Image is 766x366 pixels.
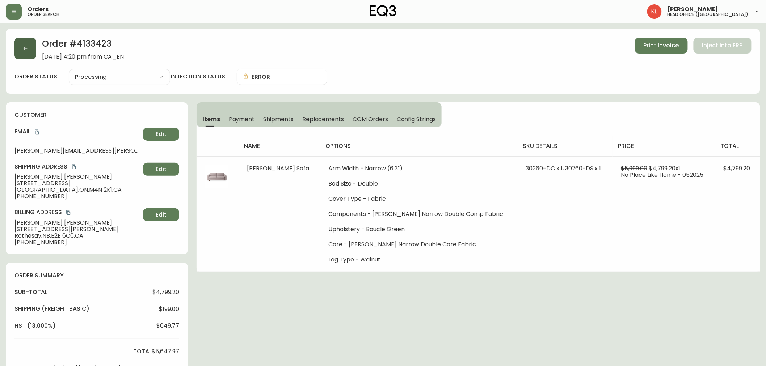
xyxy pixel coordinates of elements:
[370,5,396,17] img: logo
[14,226,140,233] span: [STREET_ADDRESS][PERSON_NAME]
[152,289,179,295] span: $4,799.20
[14,187,140,193] span: [GEOGRAPHIC_DATA] , ON , M4N 2K1 , CA
[397,115,436,123] span: Config Strings
[28,7,49,12] span: Orders
[156,165,167,173] span: Edit
[14,233,140,239] span: Rothesay , NB , E2E 6C6 , CA
[329,226,509,233] li: Upholstery - Boucle Green
[724,164,750,173] span: $4,799.20
[205,165,228,188] img: a01fb6e8-7e39-4623-b688-c5e3ba3adb4d.jpg
[14,322,56,330] h4: hst (13.000%)
[14,111,179,119] h4: customer
[329,196,509,202] li: Cover Type - Fabric
[635,38,688,54] button: Print Invoice
[152,348,179,355] span: $5,647.97
[33,128,41,136] button: copy
[329,211,509,217] li: Components - [PERSON_NAME] Narrow Double Comp Fabric
[668,12,749,17] h5: head office ([GEOGRAPHIC_DATA])
[229,115,255,123] span: Payment
[70,163,77,170] button: copy
[353,115,388,123] span: COM Orders
[14,174,140,180] span: [PERSON_NAME] [PERSON_NAME]
[14,128,140,136] h4: Email
[644,42,679,50] span: Print Invoice
[14,163,140,171] h4: Shipping Address
[329,256,509,263] li: Leg Type - Walnut
[42,54,124,60] span: [DATE] 4:20 pm from CA_EN
[156,323,179,329] span: $649.77
[621,171,704,179] span: No Place Like Home - 052025
[14,180,140,187] span: [STREET_ADDRESS]
[156,211,167,219] span: Edit
[329,180,509,187] li: Bed Size - Double
[202,115,220,123] span: Items
[14,220,140,226] span: [PERSON_NAME] [PERSON_NAME]
[329,165,509,172] li: Arm Width - Narrow (6.3")
[133,348,152,356] h4: total
[247,164,309,173] span: [PERSON_NAME] Sofa
[14,193,140,200] span: [PHONE_NUMBER]
[14,208,140,216] h4: Billing Address
[302,115,344,123] span: Replacements
[14,305,89,313] h4: Shipping ( Freight Basic )
[326,142,512,150] h4: options
[14,288,47,296] h4: sub-total
[159,306,179,312] span: $199.00
[329,241,509,248] li: Core - [PERSON_NAME] Narrow Double Core Fabric
[523,142,607,150] h4: sku details
[14,73,57,81] label: order status
[171,73,225,81] h4: injection status
[14,148,140,154] span: [PERSON_NAME][EMAIL_ADDRESS][PERSON_NAME][DOMAIN_NAME]
[143,208,179,221] button: Edit
[618,142,709,150] h4: price
[244,142,314,150] h4: name
[526,164,601,173] span: 30260-DC x 1, 30260-DS x 1
[143,128,179,141] button: Edit
[65,209,72,216] button: copy
[668,7,719,12] span: [PERSON_NAME]
[621,164,648,173] span: $5,999.00
[28,12,59,17] h5: order search
[42,38,124,54] h2: Order # 4133423
[14,239,140,246] span: [PHONE_NUMBER]
[721,142,754,150] h4: total
[649,164,681,173] span: $4,799.20 x 1
[647,4,662,19] img: 2c0c8aa7421344cf0398c7f872b772b5
[14,272,179,280] h4: order summary
[156,130,167,138] span: Edit
[263,115,294,123] span: Shipments
[143,163,179,176] button: Edit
